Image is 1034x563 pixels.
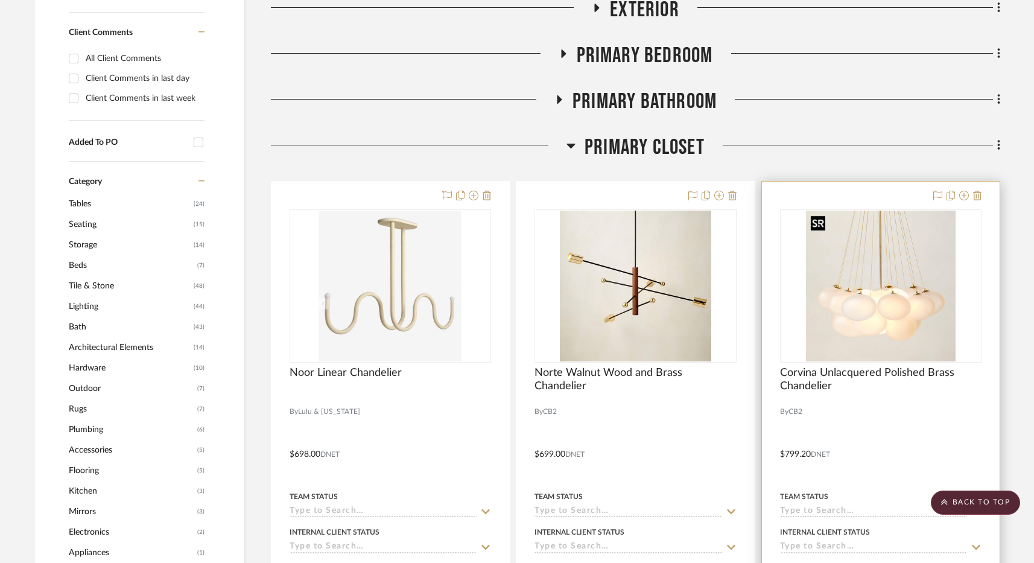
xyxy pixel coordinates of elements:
span: Appliances [69,542,194,563]
input: Type to Search… [534,506,722,518]
img: Corvina Unlacquered Polished Brass Chandelier [806,211,956,361]
div: Team Status [534,491,583,502]
span: CB2 [543,406,557,418]
span: Tables [69,194,191,214]
div: Team Status [780,491,828,502]
span: By [290,406,298,418]
input: Type to Search… [290,542,477,553]
span: (14) [194,235,205,255]
span: Bath [69,317,191,337]
span: (6) [197,420,205,439]
span: Architectural Elements [69,337,191,358]
span: Seating [69,214,191,235]
span: Outdoor [69,378,194,399]
img: Norte Walnut Wood and Brass Chandelier [560,211,711,361]
span: Norte Walnut Wood and Brass Chandelier [534,366,736,393]
span: Tile & Stone [69,276,191,296]
span: CB2 [788,406,802,418]
div: Internal Client Status [780,527,870,538]
span: Plumbing [69,419,194,440]
span: Hardware [69,358,191,378]
div: Client Comments in last day [86,69,201,88]
span: (44) [194,297,205,316]
span: Primary Bedroom [577,43,713,69]
span: (43) [194,317,205,337]
div: Internal Client Status [534,527,624,538]
div: Client Comments in last week [86,89,201,108]
span: Client Comments [69,28,133,37]
span: Lulu & [US_STATE] [298,406,360,418]
span: Electronics [69,522,194,542]
span: (14) [194,338,205,357]
span: (5) [197,461,205,480]
span: Lighting [69,296,191,317]
span: By [780,406,788,418]
span: Primary Bathroom [573,89,717,115]
span: By [534,406,543,418]
span: Category [69,177,102,187]
span: Storage [69,235,191,255]
span: (3) [197,502,205,521]
span: (24) [194,194,205,214]
div: Added To PO [69,138,188,148]
div: Team Status [290,491,338,502]
span: PRIMARY CLOSET [585,135,705,161]
span: Beds [69,255,194,276]
span: (10) [194,358,205,378]
span: Kitchen [69,481,194,501]
input: Type to Search… [290,506,477,518]
span: Mirrors [69,501,194,522]
span: (48) [194,276,205,296]
input: Type to Search… [780,542,967,553]
div: 0 [535,210,735,362]
span: (2) [197,523,205,542]
div: All Client Comments [86,49,201,68]
input: Type to Search… [780,506,967,518]
span: Noor Linear Chandelier [290,366,402,380]
scroll-to-top-button: BACK TO TOP [931,491,1020,515]
span: Corvina Unlacquered Polished Brass Chandelier [780,366,982,393]
span: (3) [197,482,205,501]
img: Noor Linear Chandelier [319,211,462,361]
div: Internal Client Status [290,527,379,538]
input: Type to Search… [534,542,722,553]
span: (7) [197,256,205,275]
span: (1) [197,543,205,562]
span: (5) [197,441,205,460]
span: (7) [197,379,205,398]
span: (7) [197,399,205,419]
span: Flooring [69,460,194,481]
span: (15) [194,215,205,234]
span: Rugs [69,399,194,419]
span: Accessories [69,440,194,460]
div: 0 [781,210,981,362]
